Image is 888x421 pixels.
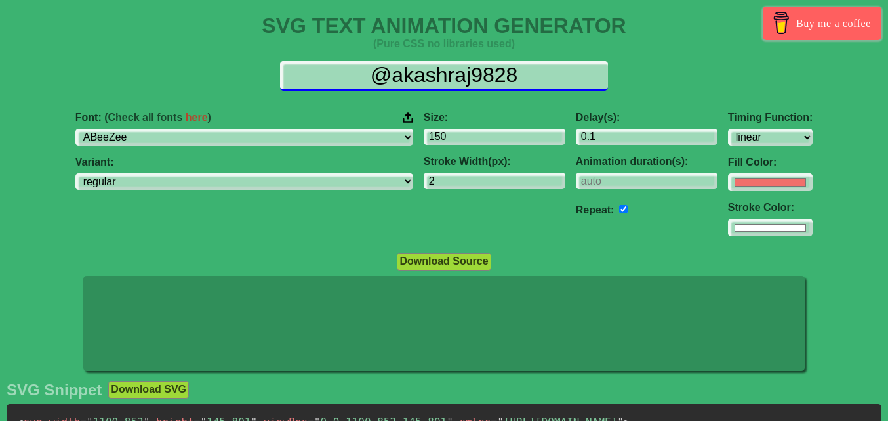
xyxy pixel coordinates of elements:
label: Delay(s): [576,112,717,123]
input: 2px [424,173,565,189]
label: Size: [424,112,565,123]
img: Upload your font [403,112,413,123]
h2: SVG Snippet [7,381,102,399]
span: Buy me a coffee [796,12,871,35]
input: 100 [424,129,565,145]
label: Repeat: [576,204,615,215]
label: Animation duration(s): [576,156,717,167]
span: (Check all fonts ) [104,112,211,123]
input: 0.1s [576,129,717,145]
label: Stroke Width(px): [424,156,565,167]
label: Fill Color: [728,156,813,168]
label: Stroke Color: [728,202,813,213]
a: Buy me a coffee [763,7,881,40]
button: Download SVG [108,381,189,398]
span: Font: [75,112,211,123]
input: auto [619,205,628,213]
label: Timing Function: [728,112,813,123]
a: here [186,112,208,123]
img: Buy me a coffee [770,12,793,34]
input: auto [576,173,717,189]
input: Input Text Here [280,61,608,91]
button: Download Source [397,253,491,270]
label: Variant: [75,156,413,168]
